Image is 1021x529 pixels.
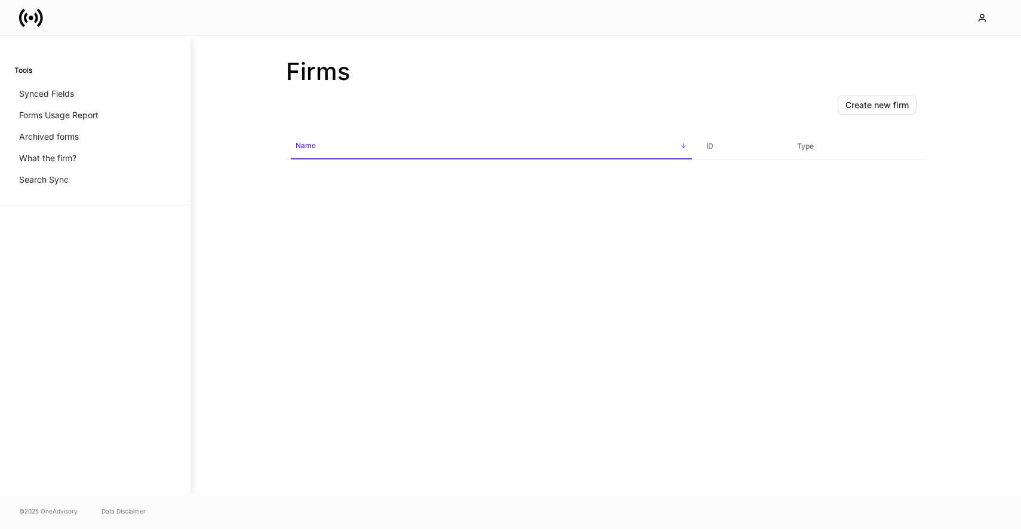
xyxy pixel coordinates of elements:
span: Type [792,134,921,159]
p: Forms Usage Report [19,109,99,121]
div: Create new firm [845,99,909,111]
p: What the firm? [19,152,76,164]
a: Forms Usage Report [14,104,176,126]
a: Synced Fields [14,83,176,104]
span: Name [291,134,692,159]
h6: Type [797,140,814,152]
p: Synced Fields [19,88,74,100]
button: Create new firm [838,96,917,115]
p: Archived forms [19,131,79,143]
a: Search Sync [14,169,176,190]
h6: Name [296,140,316,151]
span: ID [702,134,783,159]
span: © 2025 OneAdvisory [19,506,78,516]
a: Data Disclaimer [102,506,146,516]
a: What the firm? [14,147,176,169]
h6: ID [706,140,714,152]
h6: Tools [14,64,32,76]
p: Search Sync [19,174,69,186]
a: Archived forms [14,126,176,147]
h2: Firms [286,57,926,86]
